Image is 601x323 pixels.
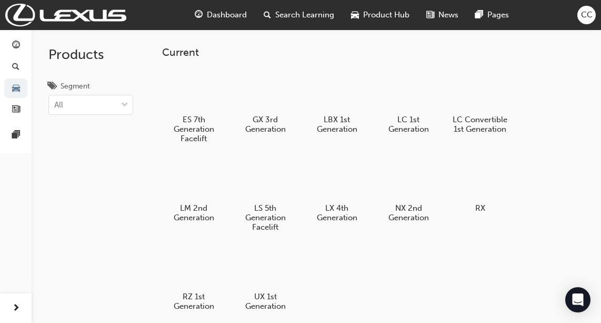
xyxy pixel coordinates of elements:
[363,9,409,21] span: Product Hub
[234,67,297,138] a: GX 3rd Generation
[238,292,293,311] h5: UX 1st Generation
[12,63,19,72] span: search-icon
[255,4,343,26] a: search-iconSearch Learning
[207,9,247,21] span: Dashboard
[381,203,436,222] h5: NX 2nd Generation
[351,8,359,22] span: car-icon
[577,6,596,24] button: CC
[234,244,297,315] a: UX 1st Generation
[166,292,222,311] h5: RZ 1st Generation
[12,131,20,140] span: pages-icon
[48,46,133,63] h2: Products
[162,46,584,58] h3: Current
[309,115,365,134] h5: LBX 1st Generation
[453,115,508,134] h5: LC Convertible 1st Generation
[186,4,255,26] a: guage-iconDashboard
[448,67,512,138] a: LC Convertible 1st Generation
[264,8,271,22] span: search-icon
[275,9,334,21] span: Search Learning
[305,67,368,138] a: LBX 1st Generation
[565,287,590,312] div: Open Intercom Messenger
[162,155,225,226] a: LM 2nd Generation
[487,9,509,21] span: Pages
[448,155,512,217] a: RX
[426,8,434,22] span: news-icon
[166,115,222,143] h5: ES 7th Generation Facelift
[438,9,458,21] span: News
[12,302,20,315] span: next-icon
[162,67,225,147] a: ES 7th Generation Facelift
[309,203,365,222] h5: LX 4th Generation
[377,67,440,138] a: LC 1st Generation
[467,4,517,26] a: pages-iconPages
[12,84,20,93] span: car-icon
[453,203,508,213] h5: RX
[418,4,467,26] a: news-iconNews
[195,8,203,22] span: guage-icon
[121,99,128,112] span: down-icon
[377,155,440,226] a: NX 2nd Generation
[238,115,293,134] h5: GX 3rd Generation
[12,105,20,115] span: news-icon
[12,41,20,51] span: guage-icon
[381,115,436,134] h5: LC 1st Generation
[5,4,126,26] img: Trak
[475,8,483,22] span: pages-icon
[166,203,222,222] h5: LM 2nd Generation
[581,9,593,21] span: CC
[54,99,63,111] div: All
[162,244,225,315] a: RZ 1st Generation
[61,81,90,92] div: Segment
[238,203,293,232] h5: LS 5th Generation Facelift
[343,4,418,26] a: car-iconProduct Hub
[234,155,297,236] a: LS 5th Generation Facelift
[48,82,56,92] span: tags-icon
[305,155,368,226] a: LX 4th Generation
